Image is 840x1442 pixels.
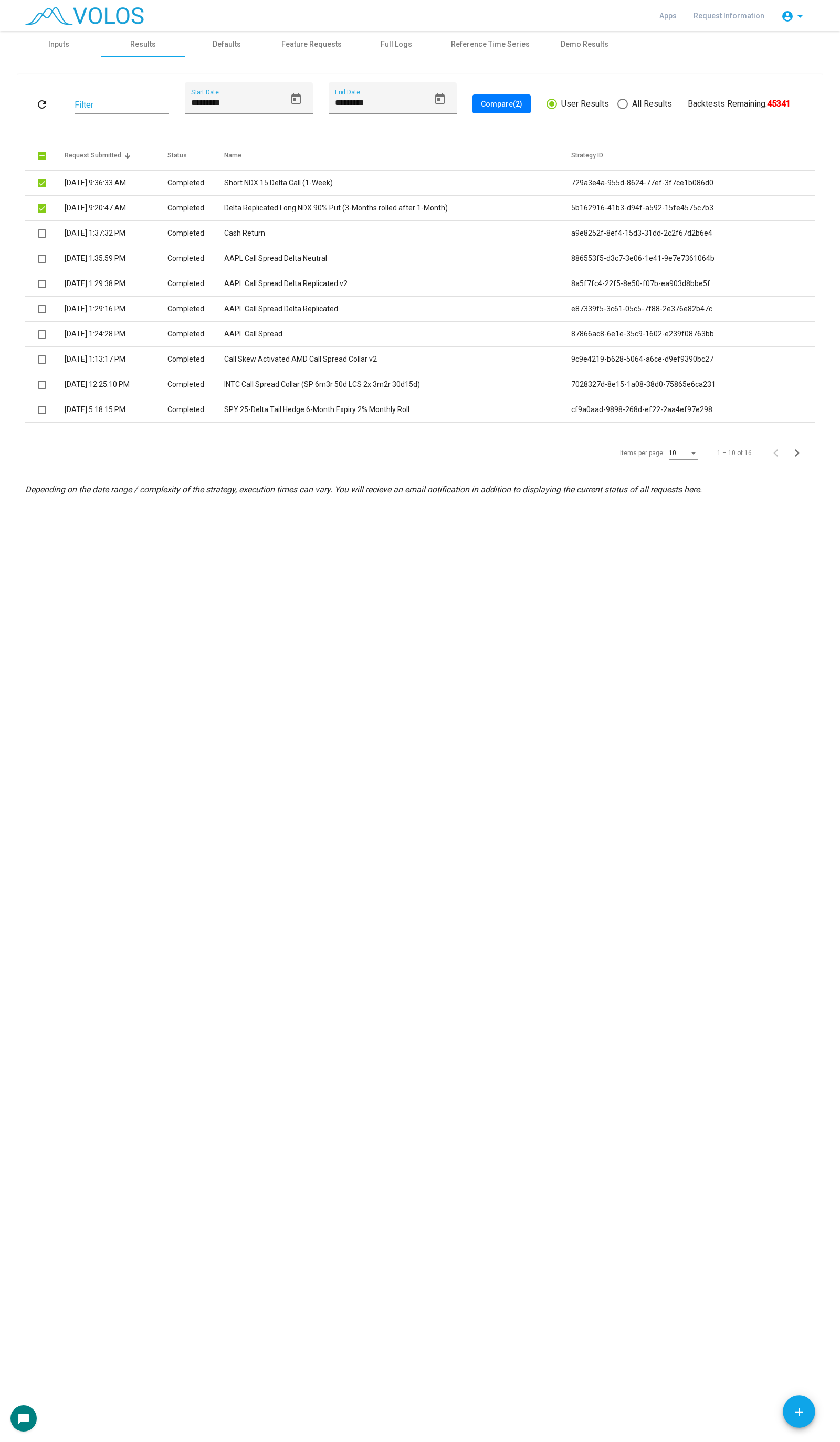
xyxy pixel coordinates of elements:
button: Next page [790,443,811,464]
div: Inputs [48,39,69,50]
div: Demo Results [561,39,608,50]
div: Full Logs [381,39,412,50]
td: Completed [167,372,225,397]
div: Feature Requests [281,39,342,50]
td: a9e8252f-8ef4-15d3-31dd-2c2f67d2b6e4 [571,221,815,246]
td: 5b162916-41b3-d94f-a592-15fe4575c7b3 [571,196,815,221]
td: [DATE] 1:13:17 PM [65,347,167,372]
td: Cash Return [224,221,571,246]
td: [DATE] 5:18:15 PM [65,397,167,423]
td: 87866ac8-6e1e-35c9-1602-e239f08763bb [571,322,815,347]
div: Status [167,151,225,160]
mat-icon: chat_bubble [17,1413,30,1425]
div: Status [167,151,187,160]
td: e87339f5-3c61-05c5-7f88-2e376e82b47c [571,297,815,322]
span: All Results [628,98,672,110]
td: Completed [167,397,225,423]
td: INTC Call Spread Collar (SP 6m3r 50d LCS 2x 3m2r 30d15d) [224,372,571,397]
mat-icon: add [792,1405,806,1419]
mat-icon: arrow_drop_down [794,10,806,23]
td: Completed [167,246,225,271]
a: Apps [651,6,685,25]
button: Open calendar [429,89,450,110]
div: Name [224,151,241,160]
td: cf9a0aad-9898-268d-ef22-2aa4ef97e298 [571,397,815,423]
span: 10 [669,449,676,457]
div: Request Submitted [65,151,167,160]
td: [DATE] 1:29:16 PM [65,297,167,322]
td: Completed [167,347,225,372]
mat-icon: account_circle [781,10,794,23]
span: Request Information [694,12,764,20]
td: Completed [167,221,225,246]
td: SPY 25-Delta Tail Hedge 6-Month Expiry 2% Monthly Roll [224,397,571,423]
td: Completed [167,297,225,322]
td: Short NDX 15 Delta Call (1-Week) [224,171,571,196]
button: Open calendar [286,89,307,110]
button: Previous page [769,443,790,464]
td: 9c9e4219-b628-5064-a6ce-d9ef9390bc27 [571,347,815,372]
div: 1 – 10 of 16 [717,448,752,458]
td: Delta Replicated Long NDX 90% Put (3-Months rolled after 1-Month) [224,196,571,221]
td: 886553f5-d3c7-3e06-1e41-9e7e7361064b [571,246,815,271]
td: AAPL Call Spread Delta Replicated v2 [224,271,571,297]
div: Strategy ID [571,151,603,160]
button: Compare(2) [472,94,531,113]
td: 7028327d-8e15-1a08-38d0-75865e6ca231 [571,372,815,397]
td: [DATE] 1:35:59 PM [65,246,167,271]
td: [DATE] 1:37:32 PM [65,221,167,246]
i: Depending on the date range / complexity of the strategy, execution times can vary. You will reci... [25,485,702,494]
a: Request Information [685,6,773,25]
td: 729a3e4a-955d-8624-77ef-3f7ce1b086d0 [571,171,815,196]
span: User Results [557,98,609,110]
td: [DATE] 9:20:47 AM [65,196,167,221]
div: Strategy ID [571,151,802,160]
div: Defaults [213,39,241,50]
div: Backtests Remaining: [688,98,791,110]
td: Completed [167,322,225,347]
td: [DATE] 9:36:33 AM [65,171,167,196]
div: Reference Time Series [451,39,530,50]
td: Completed [167,271,225,297]
td: AAPL Call Spread Delta Neutral [224,246,571,271]
td: Completed [167,196,225,221]
span: Compare (2) [481,100,522,108]
td: 8a5f7fc4-22f5-8e50-f07b-ea903d8bbe5f [571,271,815,297]
td: Completed [167,171,225,196]
td: AAPL Call Spread [224,322,571,347]
td: AAPL Call Spread Delta Replicated [224,297,571,322]
td: [DATE] 1:24:28 PM [65,322,167,347]
div: Request Submitted [65,151,121,160]
span: Apps [659,12,677,20]
button: Add icon [783,1395,815,1428]
div: Name [224,151,571,160]
b: 45341 [767,99,791,109]
td: Call Skew Activated AMD Call Spread Collar v2 [224,347,571,372]
td: [DATE] 12:25:10 PM [65,372,167,397]
div: Items per page: [620,448,665,458]
mat-select: Items per page: [669,450,698,457]
td: [DATE] 1:29:38 PM [65,271,167,297]
mat-icon: refresh [36,98,48,111]
div: Results [130,39,156,50]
